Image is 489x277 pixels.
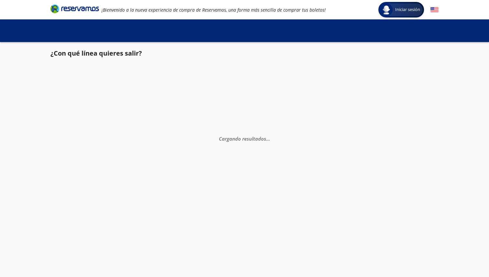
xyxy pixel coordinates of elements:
[50,48,142,58] p: ¿Con qué línea quieres salir?
[102,7,326,13] em: ¡Bienvenido a la nueva experiencia de compra de Reservamos, una forma más sencilla de comprar tus...
[267,135,269,142] span: .
[393,6,423,13] span: Iniciar sesión
[219,135,270,142] em: Cargando resultados
[430,6,439,14] button: English
[50,4,99,16] a: Brand Logo
[266,135,267,142] span: .
[50,4,99,14] i: Brand Logo
[269,135,270,142] span: .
